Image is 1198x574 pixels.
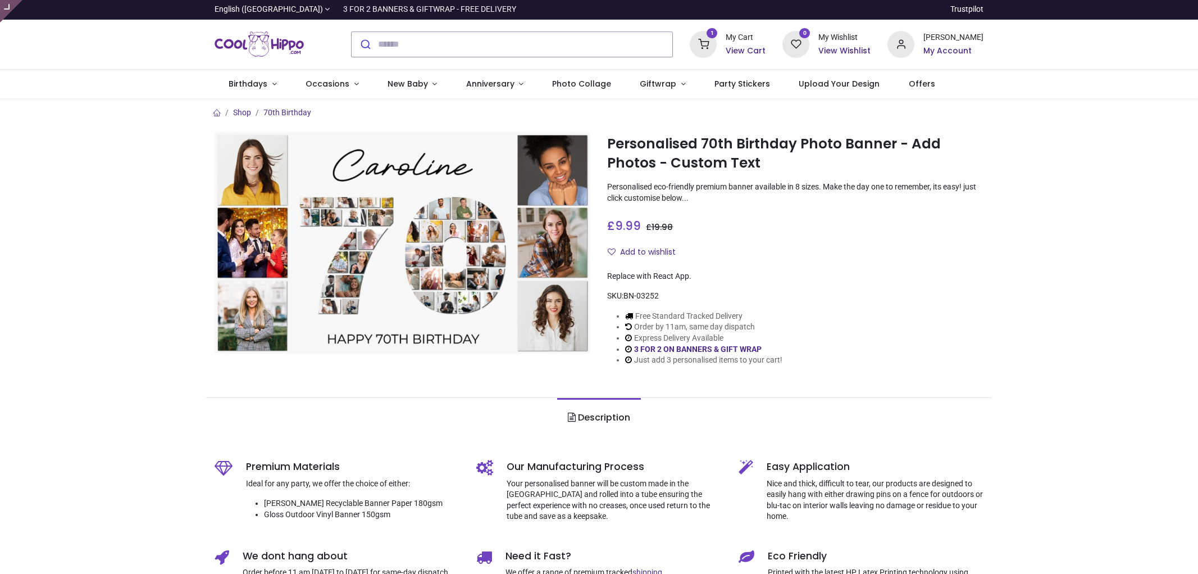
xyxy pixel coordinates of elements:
a: Birthdays [215,70,291,99]
span: BN-03252 [623,291,659,300]
a: New Baby [373,70,452,99]
a: English ([GEOGRAPHIC_DATA]) [215,4,330,15]
div: My Cart [726,32,766,43]
li: Free Standard Tracked Delivery [625,311,782,322]
h5: We dont hang about [243,549,460,563]
span: Upload Your Design [799,78,880,89]
a: Trustpilot [950,4,983,15]
a: View Cart [726,46,766,57]
h1: Personalised 70th Birthday Photo Banner - Add Photos - Custom Text [607,134,983,173]
a: 0 [782,39,809,48]
span: Occasions [306,78,349,89]
h5: Premium Materials [246,460,460,474]
p: Ideal for any party, we offer the choice of either: [246,478,460,490]
span: £ [607,218,641,234]
button: Submit [352,32,378,57]
span: New Baby [388,78,428,89]
span: Party Stickers [714,78,770,89]
p: Personalised eco-friendly premium banner available in 8 sizes. Make the day one to remember, its ... [607,182,983,204]
span: Giftwrap [640,78,676,89]
p: Your personalised banner will be custom made in the [GEOGRAPHIC_DATA] and rolled into a tube ensu... [507,478,722,522]
a: My Account [923,46,983,57]
span: Anniversary [466,78,514,89]
button: Add to wishlistAdd to wishlist [607,243,685,262]
a: Logo of Cool Hippo [215,29,304,60]
a: View Wishlist [818,46,871,57]
li: Just add 3 personalised items to your cart! [625,355,782,366]
div: Replace with React App. [607,271,983,282]
div: [PERSON_NAME] [923,32,983,43]
a: 3 FOR 2 ON BANNERS & GIFT WRAP [634,345,762,354]
a: Shop [233,108,251,117]
span: Birthdays [229,78,267,89]
i: Add to wishlist [608,248,616,256]
a: 1 [690,39,717,48]
p: Nice and thick, difficult to tear, our products are designed to easily hang with either drawing p... [767,478,984,522]
div: My Wishlist [818,32,871,43]
li: Express Delivery Available [625,333,782,344]
li: Order by 11am, same day dispatch [625,322,782,333]
li: Gloss Outdoor Vinyl Banner 150gsm [264,509,460,521]
a: Giftwrap [626,70,700,99]
a: 70th Birthday [263,108,311,117]
span: £ [646,222,673,233]
a: Anniversary [452,70,538,99]
li: [PERSON_NAME] Recyclable Banner Paper 180gsm [264,498,460,509]
a: Occasions [291,70,373,99]
div: SKU: [607,291,983,302]
h5: Our Manufacturing Process [507,460,722,474]
span: 9.99 [615,218,641,234]
span: Photo Collage [552,78,611,89]
img: Cool Hippo [215,29,304,60]
h5: Easy Application [767,460,984,474]
h5: Eco Friendly [768,549,984,563]
a: Description [557,398,641,437]
sup: 0 [799,28,810,39]
span: Offers [909,78,935,89]
img: Personalised 70th Birthday Photo Banner - Add Photos - Custom Text [215,132,591,354]
sup: 1 [707,28,717,39]
div: 3 FOR 2 BANNERS & GIFTWRAP - FREE DELIVERY [343,4,516,15]
span: 19.98 [652,222,673,233]
h5: Need it Fast? [505,549,722,563]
